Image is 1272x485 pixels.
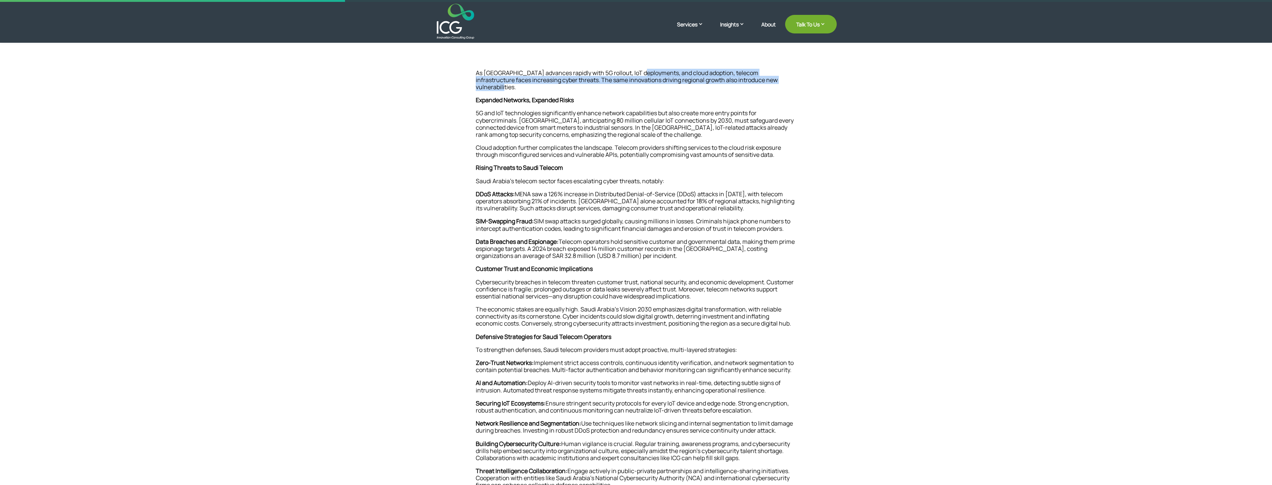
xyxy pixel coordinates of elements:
[476,359,797,379] p: Implement strict access controls, continuous identity verification, and network segmentation to c...
[476,467,567,475] strong: Threat Intelligence Collaboration:
[476,217,534,225] strong: SIM-Swapping Fraud:
[761,22,776,39] a: About
[476,96,574,104] strong: Expanded Networks, Expanded Risks
[476,218,797,238] p: SIM swap attacks surged globally, causing millions in losses. Criminals hijack phone numbers to i...
[476,379,797,400] p: Deploy AI-driven security tools to monitor vast networks in real-time, detecting subtle signs of ...
[476,237,559,246] strong: Data Breaches and Espionage:
[476,399,546,407] strong: Securing IoT Ecosystems:
[476,265,593,273] strong: Customer Trust and Economic Implications
[476,178,797,191] p: Saudi Arabia’s telecom sector faces escalating cyber threats, notably:
[476,420,797,440] p: Use techniques like network slicing and internal segmentation to limit damage during breaches. In...
[476,419,581,427] strong: Network Resilience and Segmentation:
[476,190,515,198] strong: DDoS Attacks:
[476,144,797,164] p: Cloud adoption further complicates the landscape. Telecom providers shifting services to the clou...
[476,306,797,333] p: The economic stakes are equally high. Saudi Arabia’s Vision 2030 emphasizes digital transformatio...
[476,279,797,306] p: Cybersecurity breaches in telecom threaten customer trust, national security, and economic develo...
[476,238,797,266] p: Telecom operators hold sensitive customer and governmental data, making them prime espionage targ...
[785,15,837,33] a: Talk To Us
[1148,405,1272,485] iframe: Chat Widget
[476,110,797,144] p: 5G and IoT technologies significantly enhance network capabilities but also create more entry poi...
[476,440,561,448] strong: Building Cybersecurity Culture:
[677,20,711,39] a: Services
[476,346,797,359] p: To strengthen defenses, Saudi telecom providers must adopt proactive, multi-layered strategies:
[476,69,797,97] p: As [GEOGRAPHIC_DATA] advances rapidly with 5G rollout, IoT deployments, and cloud adoption, telec...
[476,164,563,172] strong: Rising Threats to Saudi Telecom
[720,20,752,39] a: Insights
[476,333,611,341] strong: Defensive Strategies for Saudi Telecom Operators
[476,359,534,367] strong: Zero-Trust Networks:
[476,191,797,218] p: MENA saw a 126% increase in Distributed Denial-of-Service (DDoS) attacks in [DATE], with telecom ...
[437,4,474,39] img: ICG
[476,440,797,468] p: Human vigilance is crucial. Regular training, awareness programs, and cybersecurity drills help e...
[476,400,797,420] p: Ensure stringent security protocols for every IoT device and edge node. Strong encryption, robust...
[476,379,528,387] strong: AI and Automation:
